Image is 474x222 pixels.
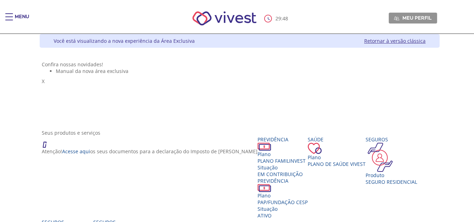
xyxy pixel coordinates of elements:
[402,15,432,21] span: Meu perfil
[42,61,438,122] section: <span lang="pt-BR" dir="ltr">Visualizador do Conteúdo da Web</span> 1
[366,143,395,172] img: ico_seguros.png
[366,136,417,143] div: Seguros
[258,177,308,184] div: Previdência
[308,154,366,161] div: Plano
[258,212,272,219] span: Ativo
[15,13,29,27] div: Menu
[394,16,399,21] img: Meu perfil
[258,136,308,143] div: Previdência
[258,184,271,192] img: ico_dinheiro.png
[308,161,366,167] span: Plano de Saúde VIVEST
[258,143,271,151] img: ico_dinheiro.png
[62,148,90,155] a: Acesse aqui
[42,78,45,85] span: X
[389,13,437,23] a: Meu perfil
[258,164,308,171] div: Situação
[258,157,306,164] span: PLANO FAMILINVEST
[54,38,195,44] div: Você está visualizando a nova experiência da Área Exclusiva
[258,151,308,157] div: Plano
[258,136,308,177] a: Previdência PlanoPLANO FAMILINVEST SituaçãoEM CONTRIBUIÇÃO
[42,61,438,68] div: Confira nossas novidades!
[42,136,54,148] img: ico_atencao.png
[366,179,417,185] div: SEGURO RESIDENCIAL
[56,68,128,74] span: Manual da nova área exclusiva
[258,177,308,219] a: Previdência PlanoPAP/FUNDAÇÃO CESP SituaçãoAtivo
[364,38,426,44] a: Retornar à versão clássica
[282,15,288,22] span: 48
[185,4,264,33] img: Vivest
[42,148,258,155] p: Atenção! os seus documentos para a declaração do Imposto de [PERSON_NAME]
[366,136,417,185] a: Seguros Produto SEGURO RESIDENCIAL
[258,206,308,212] div: Situação
[264,15,289,22] div: :
[366,172,417,179] div: Produto
[258,192,308,199] div: Plano
[275,15,281,22] span: 29
[42,129,438,136] div: Seus produtos e serviços
[308,143,322,154] img: ico_coracao.png
[258,199,308,206] span: PAP/FUNDAÇÃO CESP
[308,136,366,143] div: Saúde
[308,136,366,167] a: Saúde PlanoPlano de Saúde VIVEST
[258,171,303,177] span: EM CONTRIBUIÇÃO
